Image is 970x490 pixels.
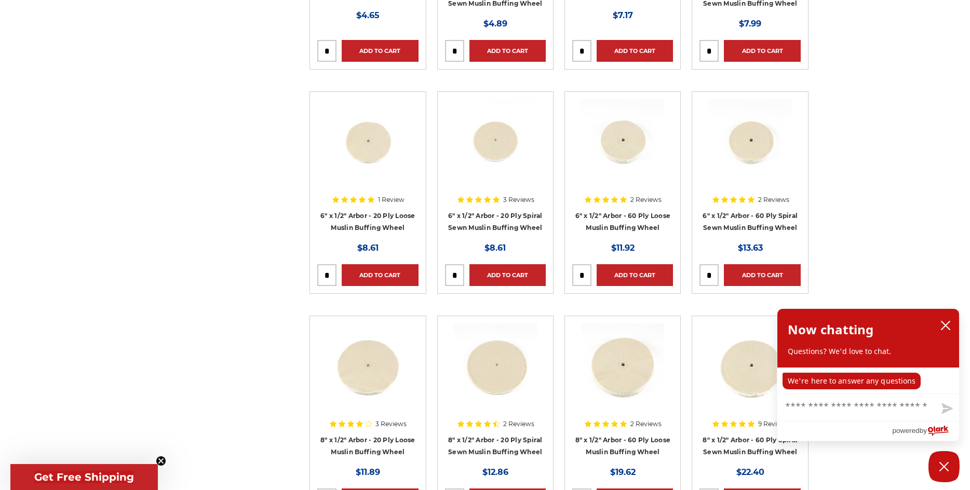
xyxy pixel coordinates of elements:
[581,99,664,182] img: 6 inch thick 60 ply loose cotton buffing wheel
[326,99,409,182] img: 6 inch sewn once loose buffing wheel muslin cotton 20 ply
[739,19,761,29] span: $7.99
[356,467,380,477] span: $11.89
[469,264,546,286] a: Add to Cart
[317,323,418,424] a: 8" x 1/2" x 20 ply loose cotton buffing wheel
[483,19,507,29] span: $4.89
[703,212,798,232] a: 6" x 1/2" Arbor - 60 Ply Spiral Sewn Muslin Buffing Wheel
[375,421,407,427] span: 3 Reviews
[777,308,960,441] div: olark chatbox
[630,421,662,427] span: 2 Reviews
[448,436,543,456] a: 8" x 1/2" Arbor - 20 Ply Spiral Sewn Muslin Buffing Wheel
[484,243,506,253] span: $8.61
[610,467,636,477] span: $19.62
[703,436,798,456] a: 8" x 1/2" Arbor - 60 Ply Spiral Sewn Muslin Buffing Wheel
[445,323,546,424] a: 8 inch spiral sewn cotton buffing wheel - 20 ply
[738,243,763,253] span: $13.63
[575,436,671,456] a: 8" x 1/2" Arbor - 60 Ply Loose Muslin Buffing Wheel
[156,456,166,466] button: Close teaser
[503,197,534,203] span: 3 Reviews
[597,264,673,286] a: Add to Cart
[630,197,662,203] span: 2 Reviews
[572,99,673,200] a: 6 inch thick 60 ply loose cotton buffing wheel
[34,471,134,483] span: Get Free Shipping
[758,197,789,203] span: 2 Reviews
[454,323,537,406] img: 8 inch spiral sewn cotton buffing wheel - 20 ply
[581,323,664,406] img: 8" x 1/2" Arbor extra thick Loose Muslin Buffing Wheel
[357,243,379,253] span: $8.61
[928,451,960,482] button: Close Chatbox
[777,367,959,393] div: chat
[342,40,418,62] a: Add to Cart
[454,99,537,182] img: 6 inch 20 ply spiral sewn cotton buffing wheel
[326,323,409,406] img: 8" x 1/2" x 20 ply loose cotton buffing wheel
[317,99,418,200] a: 6 inch sewn once loose buffing wheel muslin cotton 20 ply
[572,323,673,424] a: 8" x 1/2" Arbor extra thick Loose Muslin Buffing Wheel
[342,264,418,286] a: Add to Cart
[320,212,415,232] a: 6" x 1/2" Arbor - 20 Ply Loose Muslin Buffing Wheel
[613,10,633,20] span: $7.17
[575,212,671,232] a: 6" x 1/2" Arbor - 60 Ply Loose Muslin Buffing Wheel
[758,421,789,427] span: 9 Reviews
[892,424,919,437] span: powered
[503,421,534,427] span: 2 Reviews
[448,212,543,232] a: 6" x 1/2" Arbor - 20 Ply Spiral Sewn Muslin Buffing Wheel
[699,323,800,424] a: muslin spiral sewn buffing wheel 8" x 1/2" x 60 ply
[920,424,927,437] span: by
[445,99,546,200] a: 6 inch 20 ply spiral sewn cotton buffing wheel
[320,436,415,456] a: 8" x 1/2" Arbor - 20 Ply Loose Muslin Buffing Wheel
[937,318,954,333] button: close chatbox
[892,421,959,441] a: Powered by Olark
[378,197,405,203] span: 1 Review
[933,397,959,421] button: Send message
[356,10,380,20] span: $4.65
[709,99,792,182] img: 6" x 1/2" spiral sewn muslin buffing wheel 60 ply
[736,467,764,477] span: $22.40
[611,243,635,253] span: $11.92
[788,346,949,357] p: Questions? We'd love to chat.
[709,323,792,406] img: muslin spiral sewn buffing wheel 8" x 1/2" x 60 ply
[482,467,508,477] span: $12.86
[724,40,800,62] a: Add to Cart
[699,99,800,200] a: 6" x 1/2" spiral sewn muslin buffing wheel 60 ply
[10,464,158,490] div: Get Free ShippingClose teaser
[788,319,873,340] h2: Now chatting
[469,40,546,62] a: Add to Cart
[597,40,673,62] a: Add to Cart
[724,264,800,286] a: Add to Cart
[783,373,921,389] p: We're here to answer any questions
